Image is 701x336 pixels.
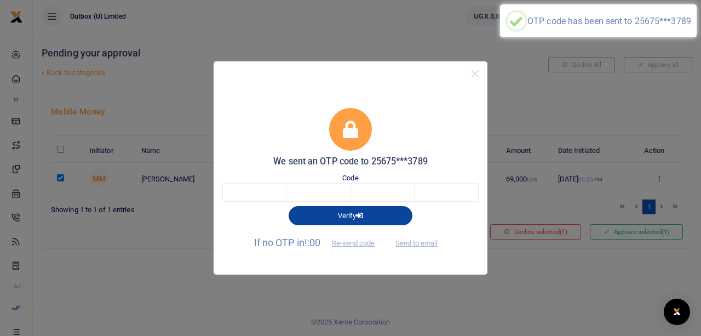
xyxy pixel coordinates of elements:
label: Code [342,173,358,184]
span: If no OTP in [254,237,384,248]
div: OTP code has been sent to 25675***3789 [527,16,691,26]
div: Open Intercom Messenger [664,299,690,325]
button: Close [467,66,483,82]
h5: We sent an OTP code to 25675***3789 [222,156,479,167]
span: !:00 [304,237,320,248]
button: Verify [289,206,412,225]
